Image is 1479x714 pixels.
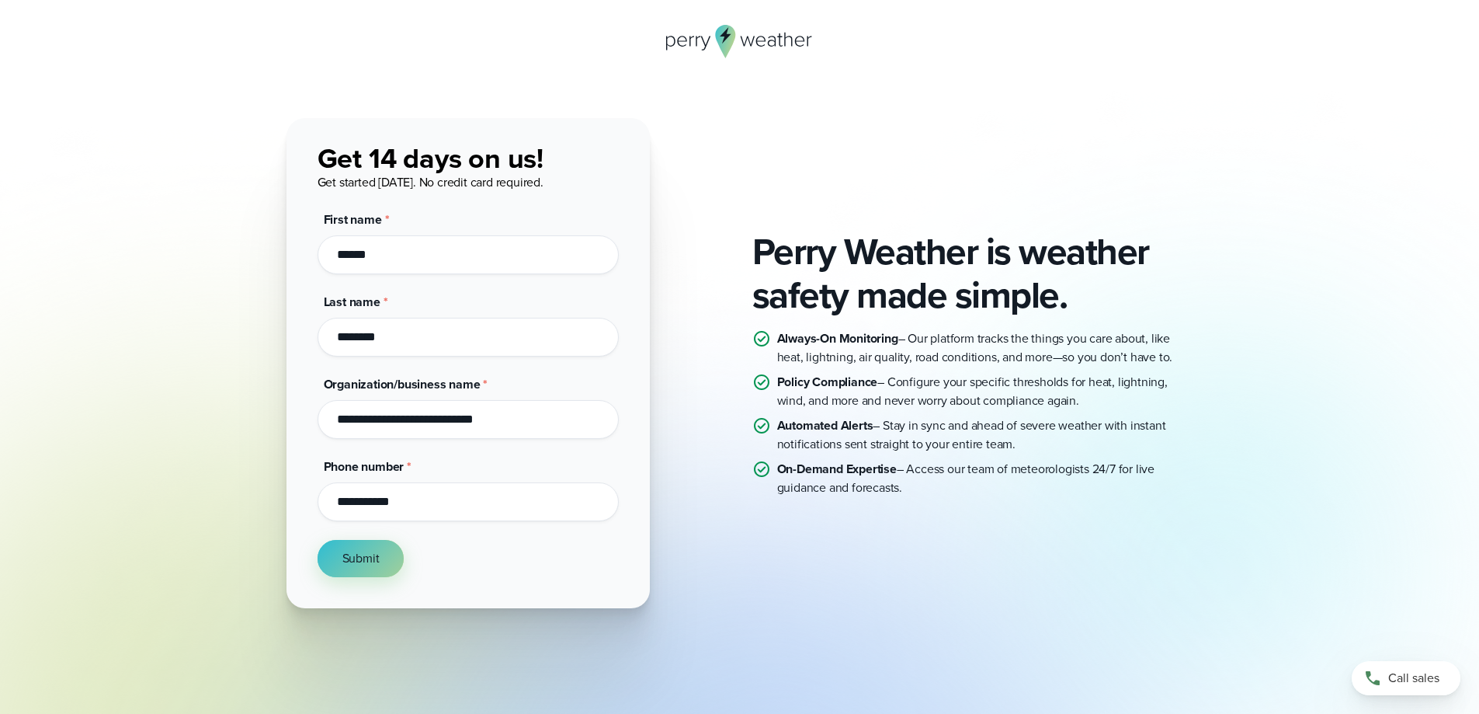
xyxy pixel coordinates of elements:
[318,540,404,577] button: Submit
[777,329,1193,367] p: – Our platform tracks the things you care about, like heat, lightning, air quality, road conditio...
[777,373,878,391] strong: Policy Compliance
[342,549,380,568] span: Submit
[777,373,1193,410] p: – Configure your specific thresholds for heat, lightning, wind, and more and never worry about co...
[752,230,1193,317] h2: Perry Weather is weather safety made simple.
[318,138,543,179] span: Get 14 days on us!
[777,460,1193,497] p: – Access our team of meteorologists 24/7 for live guidance and forecasts.
[1352,661,1460,695] a: Call sales
[324,458,404,475] span: Phone number
[1388,669,1439,688] span: Call sales
[777,416,1193,454] p: – Stay in sync and ahead of severe weather with instant notifications sent straight to your entir...
[324,293,380,311] span: Last name
[777,329,898,347] strong: Always-On Monitoring
[777,460,897,478] strong: On-Demand Expertise
[324,211,382,228] span: First name
[324,375,481,393] span: Organization/business name
[777,416,873,434] strong: Automated Alerts
[318,173,543,191] span: Get started [DATE]. No credit card required.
